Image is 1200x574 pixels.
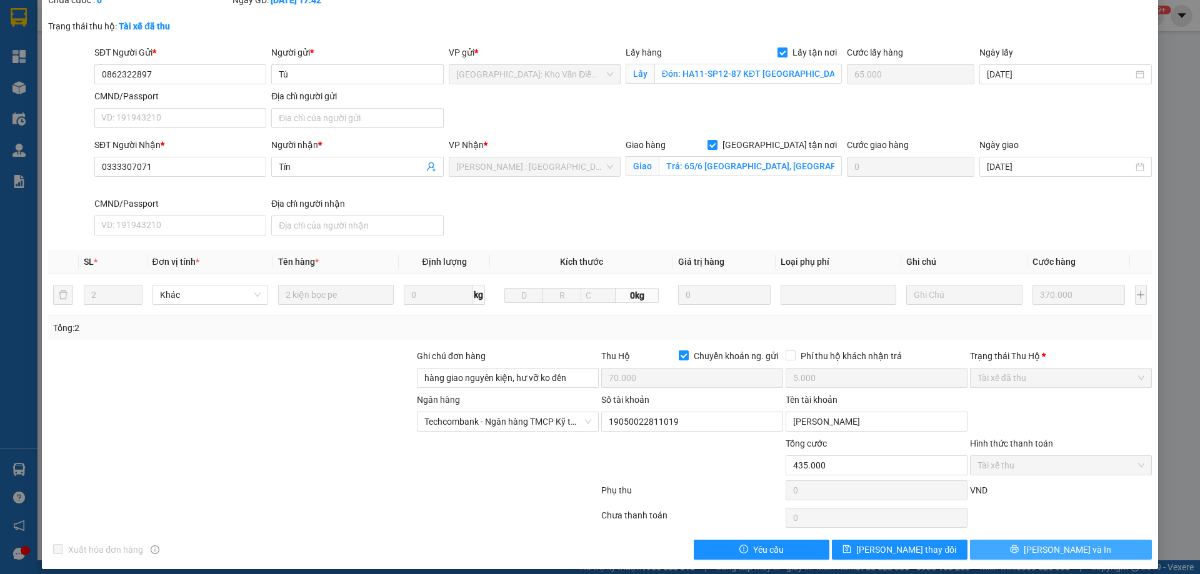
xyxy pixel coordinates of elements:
[901,250,1027,274] th: Ghi chú
[753,543,784,557] span: Yêu cầu
[53,321,463,335] div: Tổng: 2
[271,108,443,128] input: Địa chỉ của người gửi
[94,89,266,103] div: CMND/Passport
[417,351,486,361] label: Ghi chú đơn hàng
[1135,285,1147,305] button: plus
[456,157,613,176] span: Hồ Chí Minh : Kho Quận 12
[1024,543,1111,557] span: [PERSON_NAME] và In
[94,138,266,152] div: SĐT Người Nhận
[119,21,170,31] b: Tài xế đã thu
[626,47,662,57] span: Lấy hàng
[94,197,266,210] div: CMND/Passport
[271,215,443,235] input: Địa chỉ của người nhận
[449,46,621,59] div: VP gửi
[776,250,901,274] th: Loại phụ phí
[504,288,543,303] input: D
[856,543,956,557] span: [PERSON_NAME] thay đổi
[456,65,613,84] span: Hà Nội: Kho Văn Điển Thanh Trì
[160,285,261,304] span: Khác
[987,160,1132,174] input: Ngày giao
[1032,285,1126,305] input: 0
[689,349,783,363] span: Chuyển khoản ng. gửi
[472,285,485,305] span: kg
[601,395,649,405] label: Số tài khoản
[271,46,443,59] div: Người gửi
[970,540,1152,560] button: printer[PERSON_NAME] và In
[842,545,851,555] span: save
[970,438,1053,448] label: Hình thức thanh toán
[600,483,784,505] div: Phụ thu
[278,285,394,305] input: VD: Bàn, Ghế
[786,395,837,405] label: Tên tài khoản
[694,540,829,560] button: exclamation-circleYêu cầu
[417,368,599,388] input: Ghi chú đơn hàng
[271,138,443,152] div: Người nhận
[970,349,1152,363] div: Trạng thái Thu Hộ
[977,456,1144,475] span: Tài xế thu
[847,140,909,150] label: Cước giao hàng
[94,46,266,59] div: SĐT Người Gửi
[832,540,967,560] button: save[PERSON_NAME] thay đổi
[626,140,666,150] span: Giao hàng
[659,156,842,176] input: Giao tận nơi
[48,19,276,33] div: Trạng thái thu hộ:
[422,257,466,267] span: Định lượng
[278,257,319,267] span: Tên hàng
[906,285,1022,305] input: Ghi Chú
[977,369,1144,387] span: Tài xế đã thu
[601,351,630,361] span: Thu Hộ
[271,89,443,103] div: Địa chỉ người gửi
[1032,257,1076,267] span: Cước hàng
[601,412,783,432] input: Số tài khoản
[739,545,748,555] span: exclamation-circle
[979,47,1013,57] label: Ngày lấy
[560,257,603,267] span: Kích thước
[542,288,581,303] input: R
[626,156,659,176] span: Giao
[581,288,616,303] input: C
[53,285,73,305] button: delete
[271,197,443,210] div: Địa chỉ người nhận
[151,545,159,554] span: info-circle
[426,162,436,172] span: user-add
[417,395,460,405] label: Ngân hàng
[424,412,591,431] span: Techcombank - Ngân hàng TMCP Kỹ thương Việt Nam
[979,140,1019,150] label: Ngày giao
[63,543,148,557] span: Xuất hóa đơn hàng
[616,288,658,303] span: 0kg
[449,140,484,150] span: VP Nhận
[847,47,903,57] label: Cước lấy hàng
[847,64,974,84] input: Cước lấy hàng
[796,349,907,363] span: Phí thu hộ khách nhận trả
[970,485,987,495] span: VND
[987,67,1132,81] input: Ngày lấy
[678,285,771,305] input: 0
[84,257,94,267] span: SL
[1010,545,1019,555] span: printer
[626,64,654,84] span: Lấy
[717,138,842,152] span: [GEOGRAPHIC_DATA] tận nơi
[600,508,784,530] div: Chưa thanh toán
[847,157,974,177] input: Cước giao hàng
[786,438,827,448] span: Tổng cước
[787,46,842,59] span: Lấy tận nơi
[152,257,199,267] span: Đơn vị tính
[678,257,724,267] span: Giá trị hàng
[786,412,967,432] input: Tên tài khoản
[654,64,842,84] input: Lấy tận nơi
